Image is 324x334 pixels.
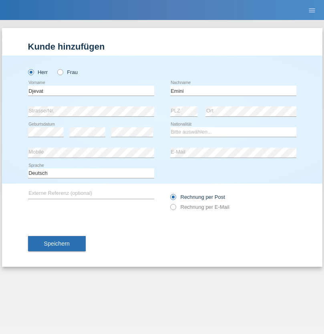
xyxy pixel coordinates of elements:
[44,240,70,247] span: Speichern
[57,69,62,74] input: Frau
[308,6,316,14] i: menu
[170,204,175,214] input: Rechnung per E-Mail
[28,42,296,52] h1: Kunde hinzufügen
[57,69,78,75] label: Frau
[304,8,320,12] a: menu
[170,194,175,204] input: Rechnung per Post
[28,69,33,74] input: Herr
[170,204,229,210] label: Rechnung per E-Mail
[28,236,86,251] button: Speichern
[170,194,225,200] label: Rechnung per Post
[28,69,48,75] label: Herr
